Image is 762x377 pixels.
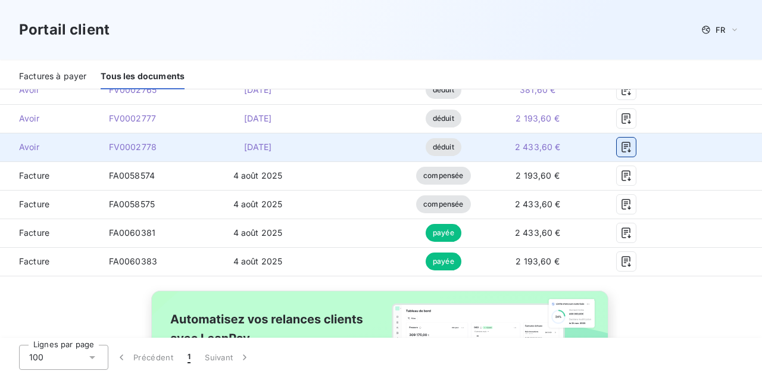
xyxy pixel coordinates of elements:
span: FR [716,25,725,35]
span: déduit [426,110,461,127]
span: Facture [10,256,90,267]
button: 1 [180,345,198,370]
span: [DATE] [244,142,272,152]
span: Facture [10,170,90,182]
span: Avoir [10,141,90,153]
div: Tous les documents [101,64,185,89]
span: Avoir [10,84,90,96]
button: Précédent [108,345,180,370]
span: [DATE] [244,85,272,95]
span: Facture [10,227,90,239]
span: 2 193,60 € [516,256,560,266]
span: 2 433,60 € [515,199,561,209]
span: Facture [10,198,90,210]
span: 4 août 2025 [233,228,283,238]
span: 4 août 2025 [233,199,283,209]
span: FA0060381 [109,228,155,238]
span: 4 août 2025 [233,170,283,180]
span: FV0002777 [109,113,156,123]
span: déduit [426,81,461,99]
span: FA0058575 [109,199,155,209]
span: déduit [426,138,461,156]
span: 4 août 2025 [233,256,283,266]
span: 1 [188,351,190,363]
div: Factures à payer [19,64,86,89]
span: 2 193,60 € [516,113,560,123]
span: compensée [416,167,470,185]
span: compensée [416,195,470,213]
span: 100 [29,351,43,363]
h3: Portail client [19,19,110,40]
span: FA0058574 [109,170,155,180]
span: 2 433,60 € [515,142,561,152]
span: FV0002765 [109,85,157,95]
button: Suivant [198,345,258,370]
span: FV0002778 [109,142,157,152]
span: 2 193,60 € [516,170,560,180]
span: 2 433,60 € [515,228,561,238]
span: payée [426,224,461,242]
span: [DATE] [244,113,272,123]
span: payée [426,253,461,270]
span: 381,60 € [520,85,555,95]
span: FA0060383 [109,256,157,266]
span: Avoir [10,113,90,124]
